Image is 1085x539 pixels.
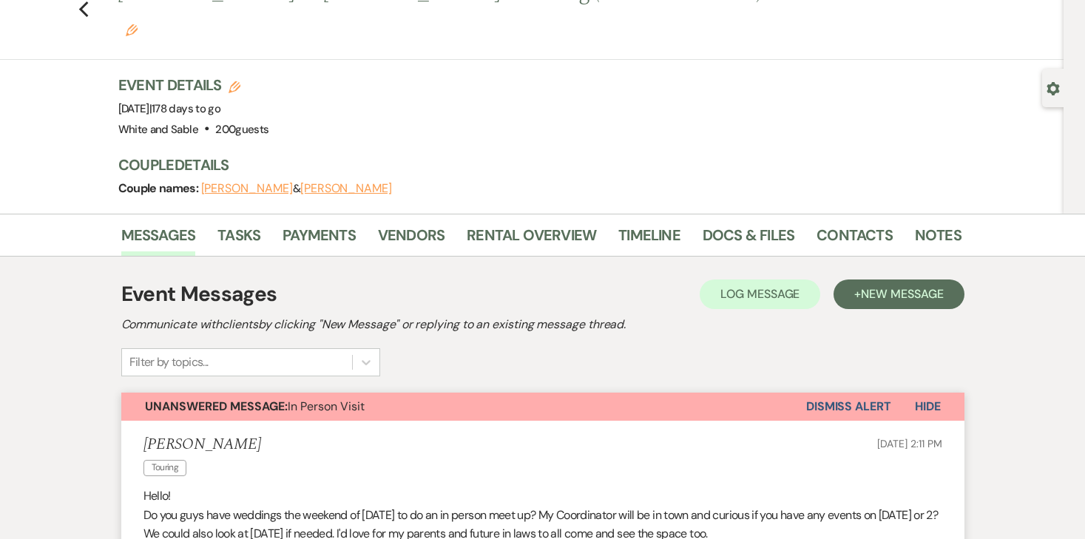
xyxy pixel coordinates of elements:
[121,316,964,333] h2: Communicate with clients by clicking "New Message" or replying to an existing message thread.
[877,437,942,450] span: [DATE] 2:11 PM
[1047,81,1060,95] button: Open lead details
[467,223,596,256] a: Rental Overview
[201,181,392,196] span: &
[118,155,947,175] h3: Couple Details
[149,101,220,116] span: |
[126,23,138,36] button: Edit
[145,399,365,414] span: In Person Visit
[215,122,268,137] span: 200 guests
[703,223,794,256] a: Docs & Files
[720,286,800,302] span: Log Message
[861,286,943,302] span: New Message
[121,279,277,310] h1: Event Messages
[118,101,221,116] span: [DATE]
[378,223,445,256] a: Vendors
[129,353,209,371] div: Filter by topics...
[217,223,260,256] a: Tasks
[201,183,293,194] button: [PERSON_NAME]
[915,223,961,256] a: Notes
[143,487,942,506] p: Hello!
[145,399,288,414] strong: Unanswered Message:
[817,223,893,256] a: Contacts
[700,279,820,309] button: Log Message
[143,460,187,475] span: Touring
[121,223,196,256] a: Messages
[152,101,220,116] span: 178 days to go
[118,75,269,95] h3: Event Details
[806,393,891,421] button: Dismiss Alert
[143,435,261,454] h5: [PERSON_NAME]
[118,122,198,137] span: White and Sable
[891,393,964,421] button: Hide
[283,223,356,256] a: Payments
[915,399,941,414] span: Hide
[300,183,392,194] button: [PERSON_NAME]
[618,223,680,256] a: Timeline
[834,279,964,309] button: +New Message
[118,180,201,196] span: Couple names:
[121,393,806,421] button: Unanswered Message:In Person Visit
